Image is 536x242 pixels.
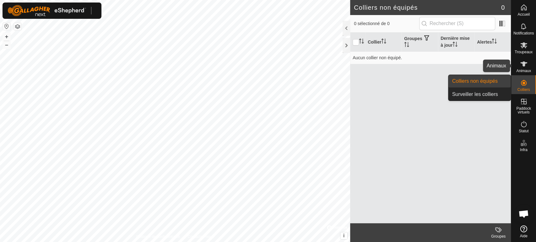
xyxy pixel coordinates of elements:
[365,33,402,52] th: Collier
[419,17,495,30] input: Rechercher (S)
[3,23,10,30] button: Réinitialiser la carte
[404,43,409,48] p-sorticon: Activer pour trier
[486,234,511,239] div: Groupes
[513,31,534,35] span: Notifications
[516,69,531,73] span: Animaux
[514,204,533,223] div: Open chat
[350,51,511,64] td: Aucun collier non équipé.
[520,148,527,152] span: Infra
[511,223,536,240] a: Aide
[136,234,180,239] a: Politique de confidentialité
[513,107,534,114] span: Paddock virtuels
[402,33,438,52] th: Groupes
[359,39,364,45] p-sorticon: Activer pour trier
[3,41,10,49] button: –
[520,234,527,238] span: Aide
[515,50,533,54] span: Troupeaux
[452,91,498,98] span: Surveiller les colliers
[187,234,214,239] a: Contactez-nous
[517,13,530,16] span: Accueil
[492,39,497,45] p-sorticon: Activer pour trier
[517,88,530,92] span: Colliers
[381,39,386,45] p-sorticon: Activer pour trier
[438,33,474,52] th: Dernière mise à jour
[354,20,419,27] span: 0 sélectionné de 0
[501,3,505,12] span: 0
[452,77,498,85] span: Colliers non équipés
[354,4,501,11] h2: Colliers non équipés
[340,232,347,239] button: i
[452,43,457,48] p-sorticon: Activer pour trier
[8,5,86,16] img: Logo Gallagher
[3,33,10,40] button: +
[343,233,344,238] span: i
[474,33,511,52] th: Alertes
[448,75,511,87] a: Colliers non équipés
[14,23,21,30] button: Couches de carte
[519,129,528,133] span: Statut
[448,88,511,101] a: Surveiller les colliers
